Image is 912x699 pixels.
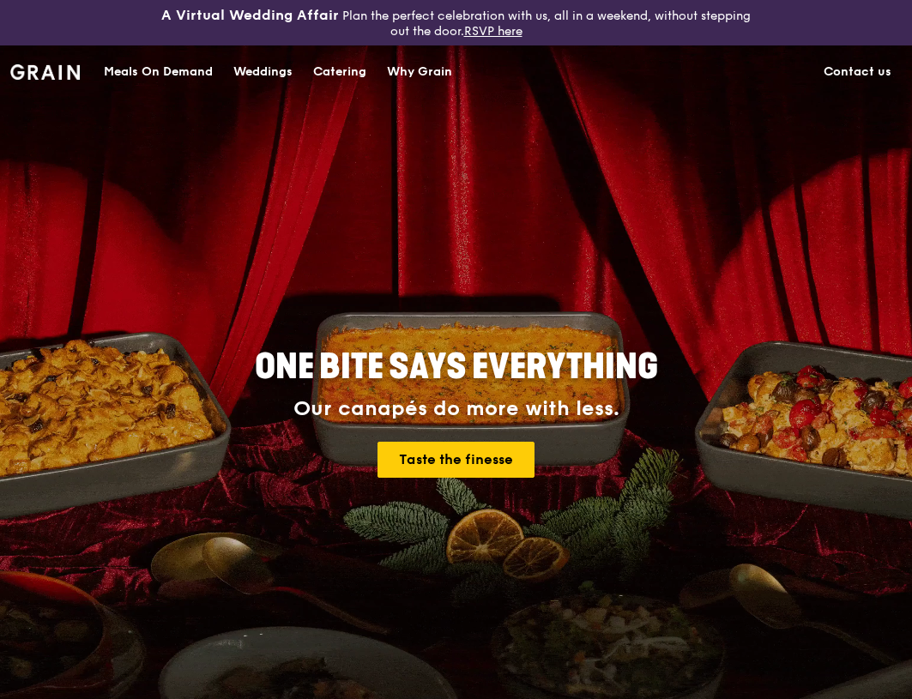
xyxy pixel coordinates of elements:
[223,46,303,98] a: Weddings
[152,7,760,39] div: Plan the perfect celebration with us, all in a weekend, without stepping out the door.
[148,397,765,421] div: Our canapés do more with less.
[303,46,377,98] a: Catering
[10,45,80,96] a: GrainGrain
[377,46,462,98] a: Why Grain
[464,24,522,39] a: RSVP here
[387,46,452,98] div: Why Grain
[255,346,658,388] span: ONE BITE SAYS EVERYTHING
[377,442,535,478] a: Taste the finesse
[104,46,213,98] div: Meals On Demand
[10,64,80,80] img: Grain
[161,7,339,24] h3: A Virtual Wedding Affair
[313,46,366,98] div: Catering
[813,46,902,98] a: Contact us
[233,46,293,98] div: Weddings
